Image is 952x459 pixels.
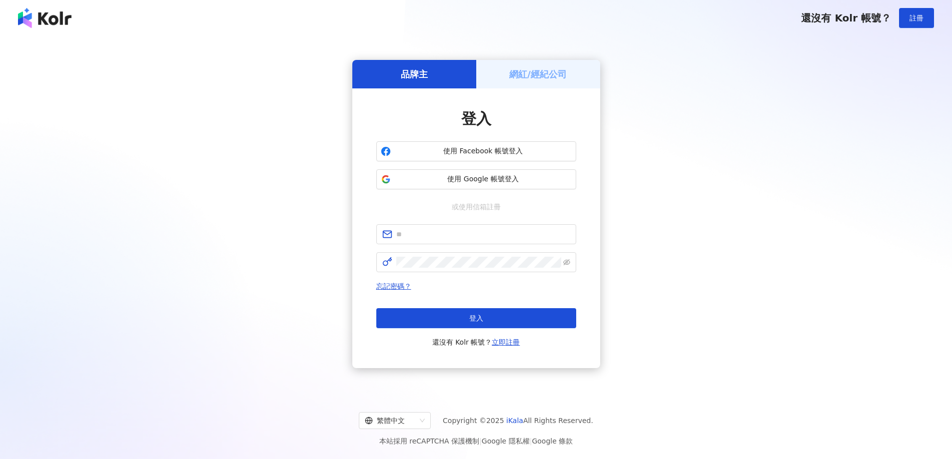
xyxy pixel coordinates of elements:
[899,8,934,28] button: 註冊
[401,68,428,80] h5: 品牌主
[376,141,576,161] button: 使用 Facebook 帳號登入
[432,336,520,348] span: 還沒有 Kolr 帳號？
[482,437,530,445] a: Google 隱私權
[379,435,573,447] span: 本站採用 reCAPTCHA 保護機制
[445,201,508,212] span: 或使用信箱註冊
[509,68,567,80] h5: 網紅/經紀公司
[365,413,416,429] div: 繁體中文
[469,314,483,322] span: 登入
[461,110,491,127] span: 登入
[801,12,891,24] span: 還沒有 Kolr 帳號？
[910,14,924,22] span: 註冊
[376,308,576,328] button: 登入
[563,259,570,266] span: eye-invisible
[532,437,573,445] a: Google 條款
[530,437,532,445] span: |
[376,169,576,189] button: 使用 Google 帳號登入
[18,8,71,28] img: logo
[506,417,523,425] a: iKala
[376,282,411,290] a: 忘記密碼？
[395,174,572,184] span: 使用 Google 帳號登入
[492,338,520,346] a: 立即註冊
[443,415,593,427] span: Copyright © 2025 All Rights Reserved.
[395,146,572,156] span: 使用 Facebook 帳號登入
[479,437,482,445] span: |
